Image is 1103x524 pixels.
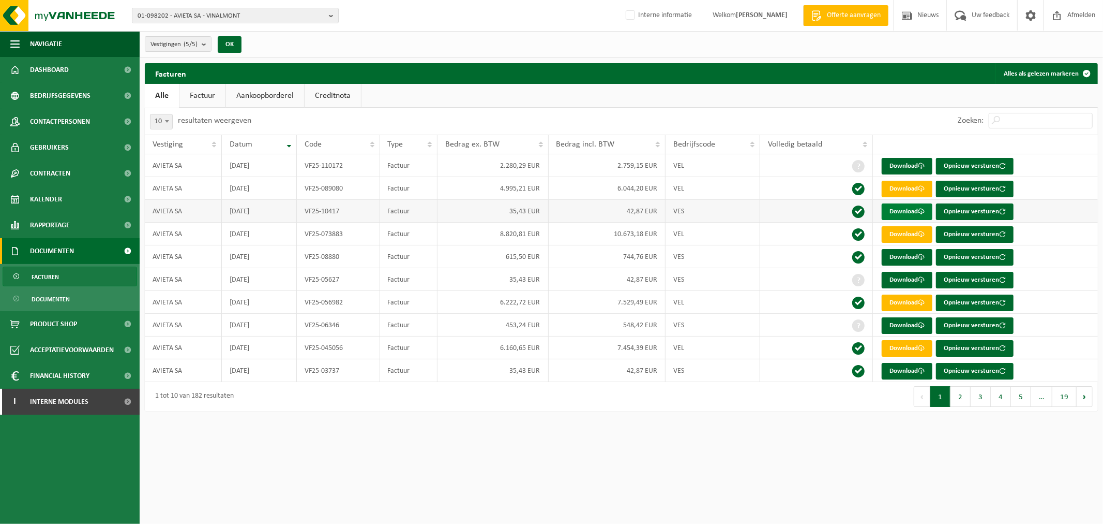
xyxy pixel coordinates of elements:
[138,8,325,24] span: 01-098202 - AVIETA SA - VINALMONT
[145,359,222,382] td: AVIETA SA
[768,140,822,149] span: Volledig betaald
[30,83,90,109] span: Bedrijfsgegevens
[145,200,222,223] td: AVIETA SA
[380,177,437,200] td: Factuur
[297,245,380,268] td: VF25-08880
[666,291,760,314] td: VEL
[3,267,137,286] a: Facturen
[549,268,666,291] td: 42,87 EUR
[936,340,1014,357] button: Opnieuw versturen
[30,238,74,264] span: Documenten
[297,268,380,291] td: VF25-05627
[30,337,114,363] span: Acceptatievoorwaarden
[178,117,251,125] label: resultaten weergeven
[297,154,380,177] td: VF25-110172
[145,63,197,83] h2: Facturen
[882,272,932,288] a: Download
[882,203,932,220] a: Download
[145,245,222,268] td: AVIETA SA
[145,268,222,291] td: AVIETA SA
[226,84,304,108] a: Aankoopborderel
[222,337,297,359] td: [DATE]
[30,186,62,212] span: Kalender
[882,363,932,380] a: Download
[297,359,380,382] td: VF25-03737
[153,140,183,149] span: Vestiging
[882,295,932,311] a: Download
[145,36,211,52] button: Vestigingen(5/5)
[150,387,234,406] div: 1 tot 10 van 182 resultaten
[437,154,549,177] td: 2.280,29 EUR
[145,314,222,337] td: AVIETA SA
[179,84,225,108] a: Factuur
[914,386,930,407] button: Previous
[437,359,549,382] td: 35,43 EUR
[556,140,615,149] span: Bedrag incl. BTW
[971,386,991,407] button: 3
[995,63,1097,84] button: Alles als gelezen markeren
[673,140,715,149] span: Bedrijfscode
[549,154,666,177] td: 2.759,15 EUR
[549,177,666,200] td: 6.044,20 EUR
[145,177,222,200] td: AVIETA SA
[437,200,549,223] td: 35,43 EUR
[222,200,297,223] td: [DATE]
[666,337,760,359] td: VEL
[32,267,59,287] span: Facturen
[936,317,1014,334] button: Opnieuw versturen
[666,154,760,177] td: VEL
[222,291,297,314] td: [DATE]
[150,37,198,52] span: Vestigingen
[297,223,380,245] td: VF25-073883
[30,161,70,186] span: Contracten
[305,84,361,108] a: Creditnota
[437,268,549,291] td: 35,43 EUR
[184,41,198,48] count: (5/5)
[30,109,90,135] span: Contactpersonen
[549,359,666,382] td: 42,87 EUR
[437,291,549,314] td: 6.222,72 EUR
[930,386,950,407] button: 1
[3,289,137,309] a: Documenten
[991,386,1011,407] button: 4
[380,200,437,223] td: Factuur
[297,177,380,200] td: VF25-089080
[145,154,222,177] td: AVIETA SA
[824,10,883,21] span: Offerte aanvragen
[222,245,297,268] td: [DATE]
[222,314,297,337] td: [DATE]
[305,140,322,149] span: Code
[30,311,77,337] span: Product Shop
[882,181,932,197] a: Download
[437,314,549,337] td: 453,24 EUR
[132,8,339,23] button: 01-098202 - AVIETA SA - VINALMONT
[150,114,173,129] span: 10
[936,181,1014,197] button: Opnieuw versturen
[150,114,172,129] span: 10
[380,245,437,268] td: Factuur
[222,268,297,291] td: [DATE]
[445,140,500,149] span: Bedrag ex. BTW
[297,314,380,337] td: VF25-06346
[30,31,62,57] span: Navigatie
[380,359,437,382] td: Factuur
[222,223,297,245] td: [DATE]
[230,140,252,149] span: Datum
[666,359,760,382] td: VES
[388,140,403,149] span: Type
[145,84,179,108] a: Alle
[549,200,666,223] td: 42,87 EUR
[30,135,69,161] span: Gebruikers
[803,5,888,26] a: Offerte aanvragen
[936,295,1014,311] button: Opnieuw versturen
[936,226,1014,243] button: Opnieuw versturen
[380,268,437,291] td: Factuur
[297,337,380,359] td: VF25-045056
[145,223,222,245] td: AVIETA SA
[297,200,380,223] td: VF25-10417
[380,154,437,177] td: Factuur
[666,314,760,337] td: VES
[1031,386,1052,407] span: …
[10,389,20,415] span: I
[145,291,222,314] td: AVIETA SA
